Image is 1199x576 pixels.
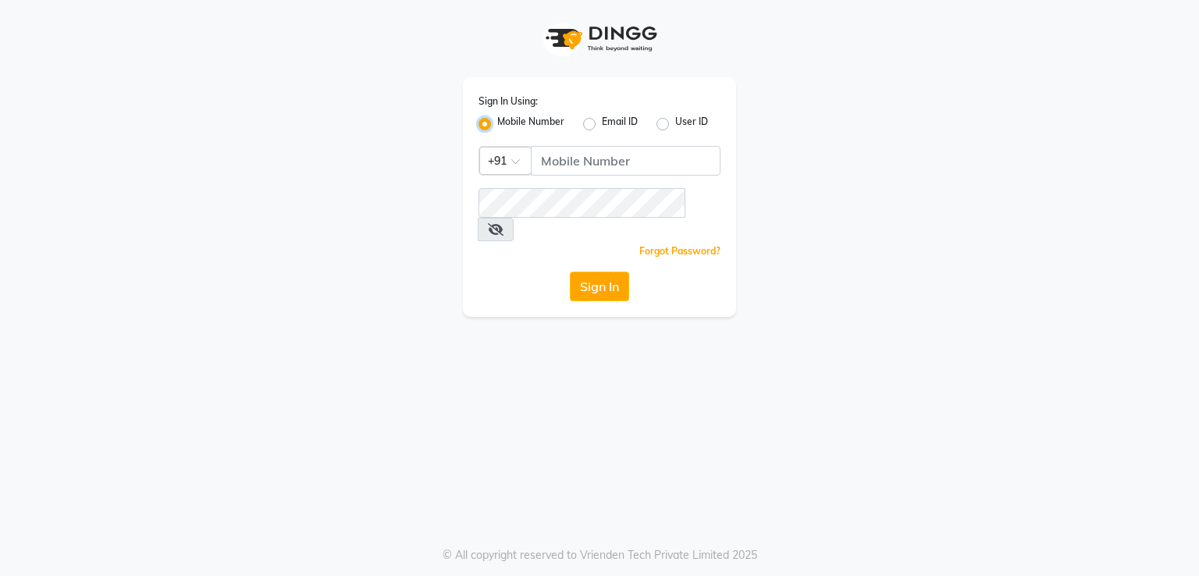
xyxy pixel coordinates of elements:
[639,245,720,257] a: Forgot Password?
[531,146,720,176] input: Username
[675,115,708,133] label: User ID
[602,115,638,133] label: Email ID
[570,272,629,301] button: Sign In
[497,115,564,133] label: Mobile Number
[537,16,662,62] img: logo1.svg
[479,188,685,218] input: Username
[479,94,538,108] label: Sign In Using:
